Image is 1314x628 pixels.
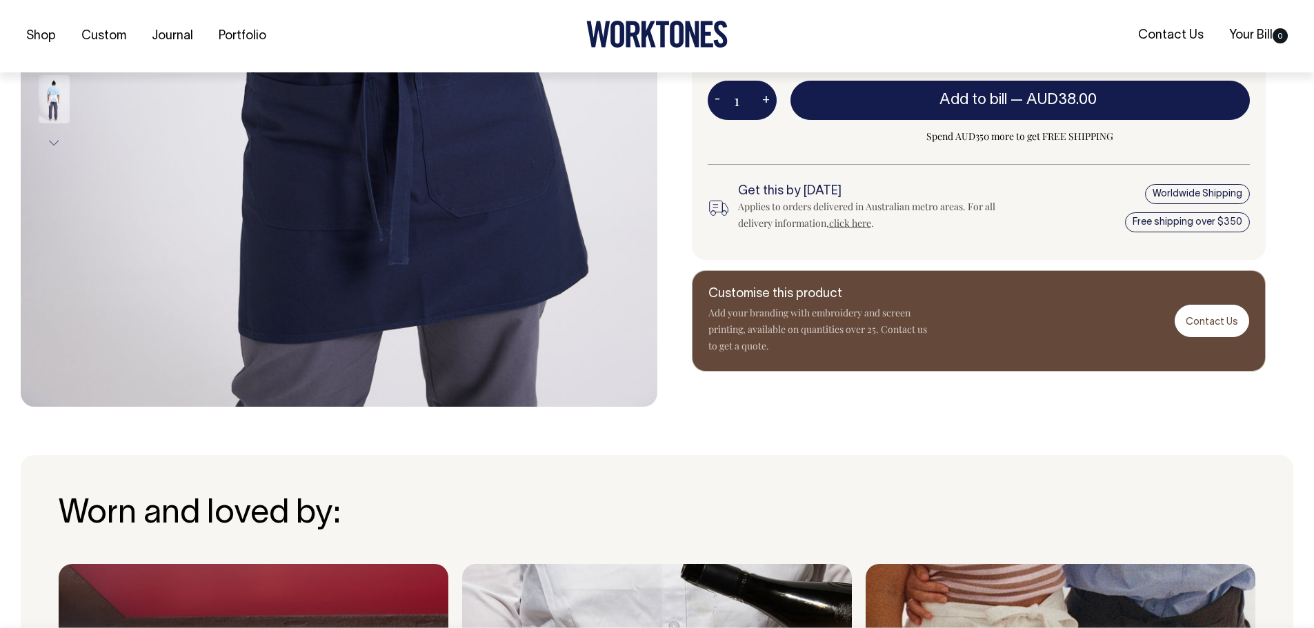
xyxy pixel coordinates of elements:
a: Your Bill0 [1224,24,1293,47]
button: + [755,87,777,114]
div: Applies to orders delivered in Australian metro areas. For all delivery information, . [738,199,1004,232]
span: — [1011,93,1100,107]
span: 0 [1273,28,1288,43]
button: - [708,87,727,114]
a: click here [829,216,871,230]
button: Add to bill —AUD38.00 [790,81,1251,119]
button: Next [43,128,64,159]
span: Spend AUD350 more to get FREE SHIPPING [790,128,1251,145]
span: AUD38.00 [1026,93,1097,107]
p: Add your branding with embroidery and screen printing, available on quantities over 25. Contact u... [708,305,929,354]
a: Portfolio [213,25,272,48]
a: Contact Us [1133,24,1209,47]
h3: Worn and loved by: [59,496,1255,533]
h6: Customise this product [708,287,929,301]
a: Custom [76,25,132,48]
a: Journal [146,25,199,48]
h6: Get this by [DATE] [738,185,1004,199]
span: Add to bill [939,93,1007,107]
a: Contact Us [1175,305,1249,337]
img: off-white [39,75,70,123]
a: Shop [21,25,61,48]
